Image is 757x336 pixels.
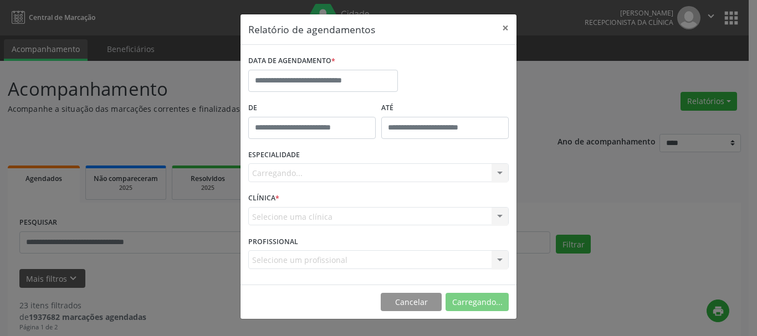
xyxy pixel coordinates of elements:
button: Cancelar [381,293,442,312]
h5: Relatório de agendamentos [248,22,375,37]
button: Carregando... [446,293,509,312]
button: Close [494,14,516,42]
label: PROFISSIONAL [248,233,298,250]
label: DATA DE AGENDAMENTO [248,53,335,70]
label: ESPECIALIDADE [248,147,300,164]
label: ATÉ [381,100,509,117]
label: CLÍNICA [248,190,279,207]
label: De [248,100,376,117]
